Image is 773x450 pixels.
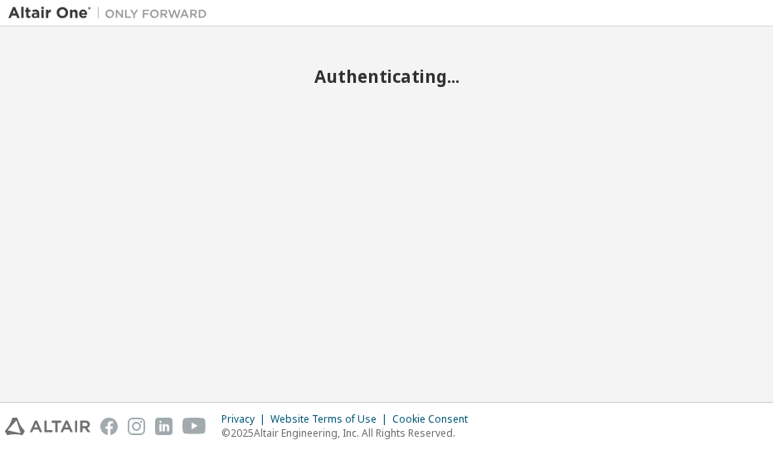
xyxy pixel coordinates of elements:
img: linkedin.svg [155,418,173,435]
img: Altair One [8,5,216,22]
div: Privacy [221,413,270,426]
h2: Authenticating... [8,65,765,87]
p: © 2025 Altair Engineering, Inc. All Rights Reserved. [221,426,478,440]
img: youtube.svg [182,418,207,435]
img: altair_logo.svg [5,418,90,435]
div: Cookie Consent [392,413,478,426]
div: Website Terms of Use [270,413,392,426]
img: facebook.svg [100,418,118,435]
img: instagram.svg [128,418,145,435]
